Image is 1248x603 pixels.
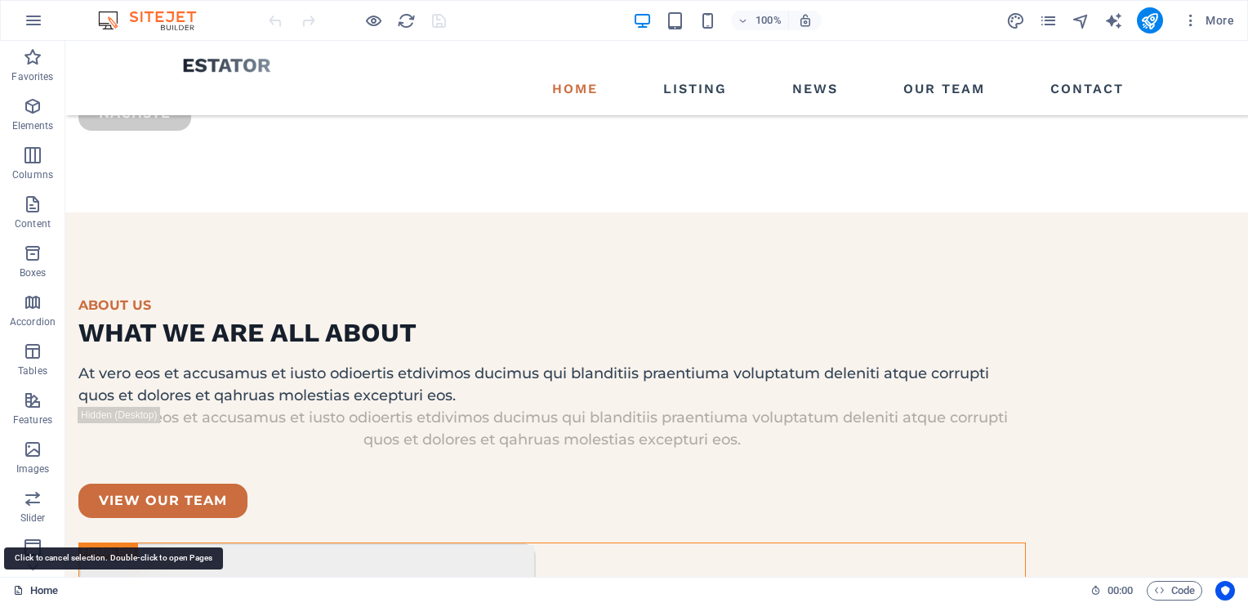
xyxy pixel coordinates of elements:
i: Design (Ctrl+Alt+Y) [1006,11,1025,30]
i: Navigator [1072,11,1090,30]
button: text_generator [1104,11,1124,30]
p: Favorites [11,70,53,83]
p: Boxes [20,266,47,279]
span: 00 00 [1108,581,1133,601]
button: reload [396,11,416,30]
p: Accordion [10,315,56,328]
p: Elements [12,119,54,132]
span: : [1119,584,1121,596]
button: Usercentrics [1215,581,1235,601]
img: Editor Logo [94,11,216,30]
i: Reload page [397,11,416,30]
p: Content [15,217,51,230]
p: Images [16,462,50,476]
button: 100% [731,11,789,30]
button: Code [1147,581,1202,601]
i: Pages (Ctrl+Alt+S) [1039,11,1058,30]
button: pages [1039,11,1059,30]
i: Publish [1140,11,1159,30]
button: navigator [1072,11,1091,30]
button: More [1176,7,1241,33]
i: AI Writer [1104,11,1123,30]
p: Features [13,413,52,427]
i: On resize automatically adjust zoom level to fit chosen device. [798,13,813,28]
span: More [1183,12,1234,29]
button: publish [1137,7,1163,33]
h6: 100% [755,11,782,30]
a: Home [13,581,58,601]
button: design [1006,11,1026,30]
span: Code [1154,581,1195,601]
p: Tables [18,364,47,377]
p: Slider [20,511,46,525]
h6: Session time [1090,581,1134,601]
p: Columns [12,168,53,181]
